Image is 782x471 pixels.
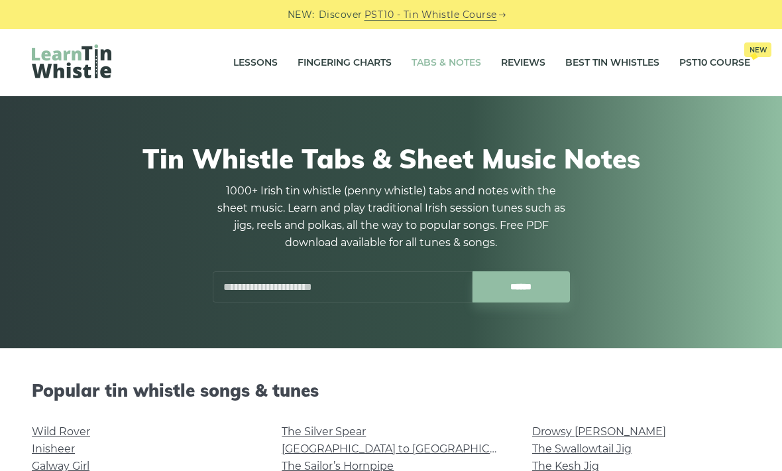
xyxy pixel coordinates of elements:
[565,46,659,80] a: Best Tin Whistles
[679,46,750,80] a: PST10 CourseNew
[32,442,75,455] a: Inisheer
[38,143,744,174] h1: Tin Whistle Tabs & Sheet Music Notes
[212,182,570,251] p: 1000+ Irish tin whistle (penny whistle) tabs and notes with the sheet music. Learn and play tradi...
[282,442,526,455] a: [GEOGRAPHIC_DATA] to [GEOGRAPHIC_DATA]
[501,46,545,80] a: Reviews
[532,442,632,455] a: The Swallowtail Jig
[282,425,366,438] a: The Silver Spear
[32,380,750,401] h2: Popular tin whistle songs & tunes
[298,46,392,80] a: Fingering Charts
[32,44,111,78] img: LearnTinWhistle.com
[32,425,90,438] a: Wild Rover
[412,46,481,80] a: Tabs & Notes
[532,425,666,438] a: Drowsy [PERSON_NAME]
[233,46,278,80] a: Lessons
[744,42,771,57] span: New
